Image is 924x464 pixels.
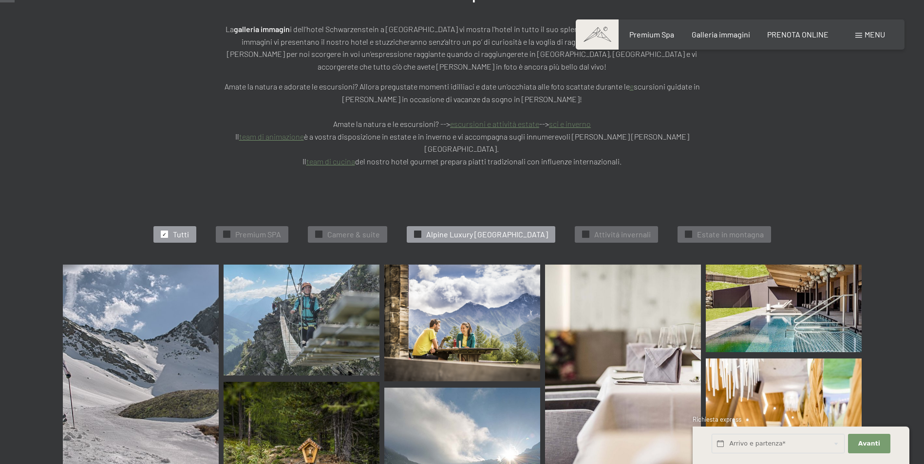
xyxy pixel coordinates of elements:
[629,30,674,39] a: Premium Spa
[692,30,750,39] a: Galleria immagini
[306,157,355,166] a: team di cucina
[693,415,741,423] span: Richiesta express
[848,434,890,454] button: Avanti
[173,229,189,240] span: Tutti
[630,82,634,91] a: e
[686,231,690,238] span: ✓
[234,24,290,34] strong: galleria immagin
[219,80,706,167] p: Amate la natura e adorate le escursioni? Allora pregustate momenti idilliaci e date un’occhiata a...
[384,265,540,381] img: Immagini
[858,439,880,448] span: Avanti
[235,229,281,240] span: Premium SPA
[219,23,706,72] p: La i dell’hotel Schwarzenstein a [GEOGRAPHIC_DATA] vi mostra l’hotel in tutto il suo splendore. S...
[426,229,548,240] span: Alpine Luxury [GEOGRAPHIC_DATA]
[594,229,651,240] span: Attivitá invernali
[584,231,587,238] span: ✓
[317,231,321,238] span: ✓
[239,132,304,141] a: team di animazione
[549,119,591,128] a: sci e inverno
[767,30,829,39] a: PRENOTA ONLINE
[415,231,419,238] span: ✓
[865,30,885,39] span: Menu
[224,265,379,376] img: Immagini
[162,231,166,238] span: ✓
[327,229,380,240] span: Camere & suite
[706,265,862,352] img: Immagini
[697,229,764,240] span: Estate in montagna
[225,231,228,238] span: ✓
[450,119,539,128] a: escursioni e attività estate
